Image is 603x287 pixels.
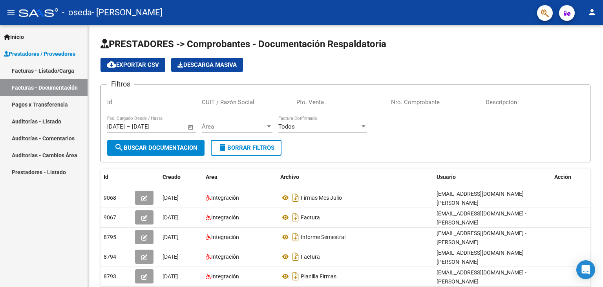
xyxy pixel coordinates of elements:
datatable-header-cell: Usuario [433,169,551,186]
span: 9067 [104,214,116,221]
mat-icon: person [587,7,597,17]
span: 8794 [104,254,116,260]
span: – [126,123,130,130]
button: Descarga Masiva [171,58,243,72]
span: [DATE] [163,214,179,221]
span: [EMAIL_ADDRESS][DOMAIN_NAME] - [PERSON_NAME] [437,250,526,265]
span: Factura [301,214,320,221]
i: Descargar documento [291,250,301,263]
span: Planilla Firmas [301,273,336,280]
button: Open calendar [186,123,196,132]
span: Borrar Filtros [218,144,274,151]
span: Firmas Mes Julio [301,195,342,201]
span: Integración [211,195,239,201]
div: Open Intercom Messenger [576,260,595,279]
span: Creado [163,174,181,180]
datatable-header-cell: Archivo [277,169,433,186]
datatable-header-cell: Creado [159,169,203,186]
i: Descargar documento [291,211,301,224]
span: [EMAIL_ADDRESS][DOMAIN_NAME] - [PERSON_NAME] [437,230,526,245]
span: Integración [211,234,239,240]
span: Buscar Documentacion [114,144,197,151]
span: Archivo [280,174,299,180]
input: Fecha inicio [107,123,125,130]
span: [EMAIL_ADDRESS][DOMAIN_NAME] - [PERSON_NAME] [437,191,526,206]
span: Todos [278,123,295,130]
span: - [PERSON_NAME] [92,4,163,21]
h3: Filtros [107,79,134,90]
datatable-header-cell: Id [100,169,132,186]
span: Factura [301,254,320,260]
span: Exportar CSV [107,61,159,68]
button: Buscar Documentacion [107,140,205,156]
i: Descargar documento [291,191,301,204]
span: [DATE] [163,195,179,201]
span: 8795 [104,234,116,240]
span: PRESTADORES -> Comprobantes - Documentación Respaldatoria [100,39,386,50]
span: Id [104,174,108,180]
mat-icon: cloud_download [107,60,116,69]
span: [DATE] [163,273,179,280]
datatable-header-cell: Acción [551,169,590,186]
span: Descarga Masiva [177,61,237,68]
span: Acción [554,174,571,180]
span: 9068 [104,195,116,201]
span: Integración [211,273,239,280]
span: [DATE] [163,234,179,240]
i: Descargar documento [291,231,301,243]
span: [EMAIL_ADDRESS][DOMAIN_NAME] - [PERSON_NAME] [437,269,526,285]
span: Prestadores / Proveedores [4,50,75,58]
span: Integración [211,254,239,260]
i: Descargar documento [291,270,301,283]
input: Fecha fin [132,123,170,130]
span: Integración [211,214,239,221]
span: Inicio [4,33,24,41]
span: Área [202,123,265,130]
span: Informe Semestral [301,234,345,240]
span: [EMAIL_ADDRESS][DOMAIN_NAME] - [PERSON_NAME] [437,210,526,226]
button: Borrar Filtros [211,140,281,156]
span: - oseda [62,4,92,21]
app-download-masive: Descarga masiva de comprobantes (adjuntos) [171,58,243,72]
mat-icon: menu [6,7,16,17]
span: Usuario [437,174,456,180]
span: [DATE] [163,254,179,260]
button: Exportar CSV [100,58,165,72]
datatable-header-cell: Area [203,169,277,186]
span: Area [206,174,217,180]
mat-icon: search [114,143,124,152]
span: 8793 [104,273,116,280]
mat-icon: delete [218,143,227,152]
